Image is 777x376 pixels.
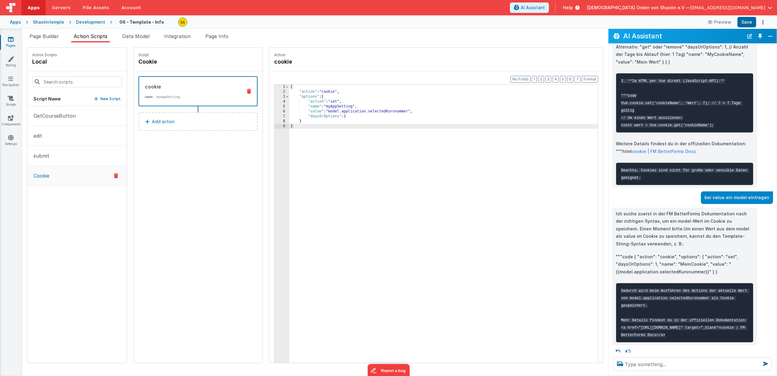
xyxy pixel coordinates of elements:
span: Integration [164,33,191,39]
button: Format [582,76,598,83]
button: 3 [545,76,551,83]
p: """code [ { "action": "cookie", "options": { "action": "set", // Alternativ: "get" oder "remove" ... [616,36,753,66]
p: Weitere Details findest du in der offiziellen Dokumentation: """html [616,140,753,155]
h4: Cookie [138,57,231,66]
h4: local [32,57,57,66]
p: edit [30,132,42,139]
button: Options [759,18,767,26]
button: 6 [567,76,573,83]
p: Cookie [30,172,49,179]
h4: 06 - Template - Info [119,20,164,24]
button: Close [766,32,774,41]
p: Action Scripts [32,53,57,57]
div: cookie [145,83,237,90]
h5: Script Name [33,96,61,102]
button: 7 [574,76,581,83]
div: 9 [274,124,289,129]
div: 8 [274,119,289,124]
p: Add action [152,118,175,125]
p: Script [138,53,258,57]
div: 6 [274,109,289,114]
button: Cookie [27,166,127,186]
div: 3 [274,94,289,99]
span: Page Info [205,33,228,39]
button: 4 [553,76,559,83]
div: Shaolintemple [33,19,64,25]
button: Save [737,17,756,27]
code: 2. **Im HTML per Vue direkt (JavaScript-API):** """code Vue.cookie.set('cookieName', 'Wert', 7); ... [621,79,743,127]
button: submit [27,146,127,166]
div: 2 [274,89,289,94]
span: Servers [52,5,70,11]
p: Action [274,53,598,57]
button: 1 [532,76,537,83]
button: Toggle Pin [756,32,764,41]
button: New Chat [745,32,754,41]
code: Beachte, Cookies sind nicht für große oder sensible Daten geeignet. [621,168,749,180]
button: Add action [138,112,258,131]
p: """code { "action": "cookie", "options": { "action": "set", "daysOrOptions": 1, "name": "MeinCook... [616,253,753,276]
button: 5 [560,76,566,83]
span: Apps [28,5,40,11]
button: New Script [94,96,121,102]
span: Data Model [122,33,150,39]
div: 1 [274,84,289,89]
a: cookie | FM BetterForms Docs [632,149,696,154]
strong: name [145,95,153,99]
p: bei value ein model eintragen [705,194,769,202]
span: Action Scripts [74,33,107,39]
span: Help [563,5,573,11]
h4: cookie [274,57,366,66]
p: submit [30,152,49,159]
p: GetCourseButton [30,112,76,119]
p: Ich suche zuerst in der FM BetterForms Dokumentation nach der richtigen Syntax, um ein model-Wert... [616,210,753,248]
img: e3e1eaaa3c942e69edc95d4236ce57bf [178,18,187,26]
div: Development [76,19,105,25]
input: Search scripts [32,76,122,87]
span: [DEMOGRAPHIC_DATA] Orden von Shaolin e.V — [587,5,690,11]
div: Apps [10,19,21,25]
p: New Script [100,96,121,102]
button: GetCourseButton [27,106,127,126]
div: 4 [274,99,289,104]
h2: AI Assistant [623,32,744,40]
button: No Folds [511,76,530,83]
span: Page Builder [29,33,59,39]
code: Dadurch wird beim Ausführen des Actions der aktuelle Wert von model.application.selectedKursnumme... [621,289,749,337]
div: 5 [274,104,289,109]
button: edit [27,126,127,146]
div: 7 [274,114,289,119]
button: Preview [704,17,735,27]
button: [DEMOGRAPHIC_DATA] Orden von Shaolin e.V — [EMAIL_ADDRESS][DOMAIN_NAME] [587,5,772,11]
span: AI Assistant [521,5,545,11]
button: 2 [538,76,544,83]
button: AI Assistant [510,2,549,13]
span: [EMAIL_ADDRESS][DOMAIN_NAME] [690,5,765,11]
span: File Assets [83,5,109,11]
p: : myAppSetting [145,95,237,100]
